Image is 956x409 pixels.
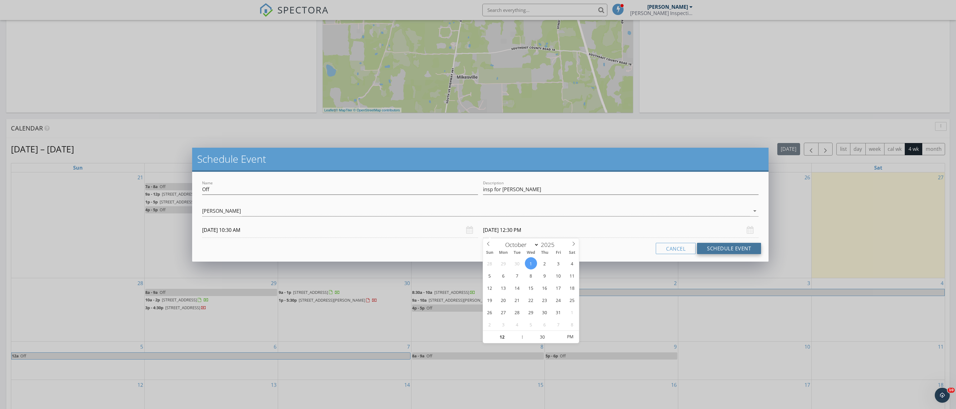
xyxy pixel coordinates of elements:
input: Select date [202,222,478,238]
span: October 15, 2025 [525,282,537,294]
i: arrow_drop_down [751,207,759,215]
span: 10 [948,388,955,393]
span: October 1, 2025 [525,257,537,269]
button: Cancel [656,243,696,254]
span: Sun [483,251,497,255]
span: November 7, 2025 [552,318,565,330]
span: October 24, 2025 [552,294,565,306]
span: October 17, 2025 [552,282,565,294]
span: October 4, 2025 [566,257,578,269]
span: October 25, 2025 [566,294,578,306]
span: November 1, 2025 [566,306,578,318]
span: November 5, 2025 [525,318,537,330]
h2: Schedule Event [197,153,764,165]
span: Fri [551,251,565,255]
span: October 3, 2025 [552,257,565,269]
span: October 28, 2025 [511,306,523,318]
span: October 29, 2025 [525,306,537,318]
span: October 12, 2025 [484,282,496,294]
button: Schedule Event [697,243,761,254]
span: October 18, 2025 [566,282,578,294]
span: October 23, 2025 [539,294,551,306]
span: November 3, 2025 [497,318,510,330]
input: Select date [483,222,759,238]
span: October 26, 2025 [484,306,496,318]
iframe: Intercom live chat [935,388,950,403]
span: October 7, 2025 [511,269,523,282]
input: Year [539,241,560,249]
span: November 4, 2025 [511,318,523,330]
span: September 29, 2025 [497,257,510,269]
span: November 2, 2025 [484,318,496,330]
span: Thu [538,251,551,255]
span: September 30, 2025 [511,257,523,269]
span: October 27, 2025 [497,306,510,318]
span: October 14, 2025 [511,282,523,294]
span: October 21, 2025 [511,294,523,306]
span: : [521,330,523,343]
span: October 30, 2025 [539,306,551,318]
span: October 11, 2025 [566,269,578,282]
span: October 8, 2025 [525,269,537,282]
span: Wed [524,251,538,255]
span: November 6, 2025 [539,318,551,330]
span: October 22, 2025 [525,294,537,306]
span: Mon [496,251,510,255]
span: October 19, 2025 [484,294,496,306]
div: [PERSON_NAME] [202,208,241,214]
span: October 10, 2025 [552,269,565,282]
span: October 16, 2025 [539,282,551,294]
span: October 20, 2025 [497,294,510,306]
span: October 2, 2025 [539,257,551,269]
span: Click to toggle [562,330,579,343]
span: Sat [565,251,579,255]
span: October 31, 2025 [552,306,565,318]
span: October 5, 2025 [484,269,496,282]
span: September 28, 2025 [484,257,496,269]
span: October 13, 2025 [497,282,510,294]
span: October 9, 2025 [539,269,551,282]
span: Tue [510,251,524,255]
span: October 6, 2025 [497,269,510,282]
span: November 8, 2025 [566,318,578,330]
